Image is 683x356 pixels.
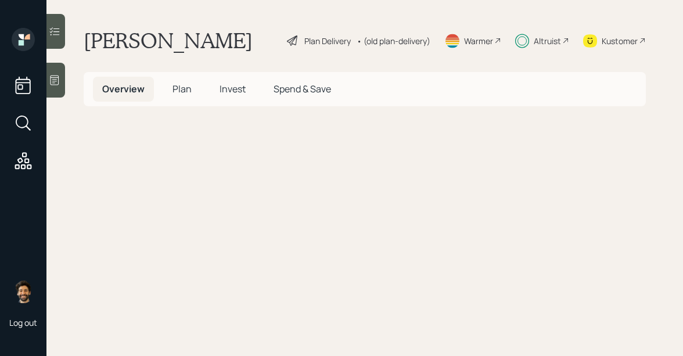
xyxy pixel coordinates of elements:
[102,82,145,95] span: Overview
[534,35,561,47] div: Altruist
[274,82,331,95] span: Spend & Save
[357,35,430,47] div: • (old plan-delivery)
[172,82,192,95] span: Plan
[9,317,37,328] div: Log out
[602,35,638,47] div: Kustomer
[12,280,35,303] img: eric-schwartz-headshot.png
[464,35,493,47] div: Warmer
[220,82,246,95] span: Invest
[304,35,351,47] div: Plan Delivery
[84,28,253,53] h1: [PERSON_NAME]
